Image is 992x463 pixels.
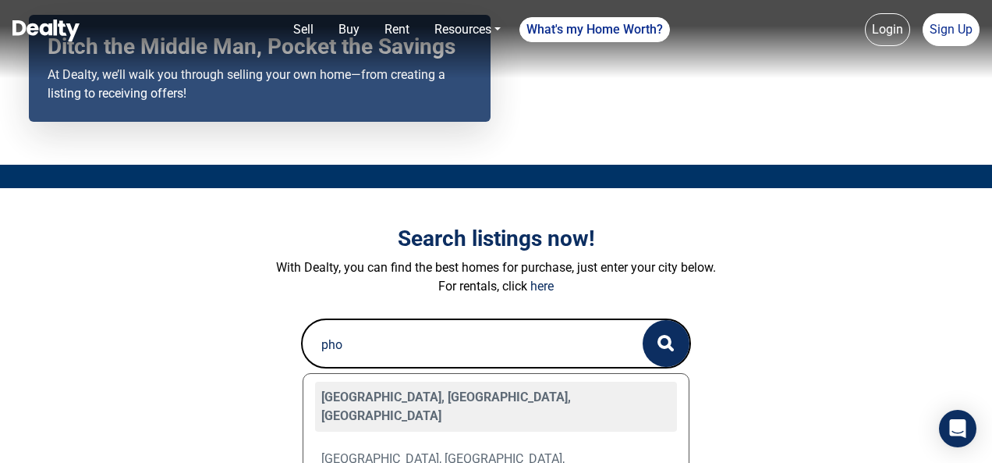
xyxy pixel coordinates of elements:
[378,14,416,45] a: Rent
[923,13,980,46] a: Sign Up
[315,382,677,432] div: [GEOGRAPHIC_DATA], [GEOGRAPHIC_DATA], [GEOGRAPHIC_DATA]
[939,410,976,447] div: Open Intercom Messenger
[530,279,554,294] a: here
[12,20,80,41] img: Dealty - Buy, Sell & Rent Homes
[287,14,320,45] a: Sell
[63,277,929,296] p: For rentals, click
[428,14,507,45] a: Resources
[332,14,366,45] a: Buy
[63,226,929,252] h3: Search listings now!
[63,258,929,277] p: With Dealty, you can find the best homes for purchase, just enter your city below.
[48,66,472,103] p: At Dealty, we’ll walk you through selling your own home—from creating a listing to receiving offers!
[519,17,670,42] a: What's my Home Worth?
[303,320,611,370] input: Search by city...
[8,416,55,463] iframe: BigID CMP Widget
[865,13,910,46] a: Login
